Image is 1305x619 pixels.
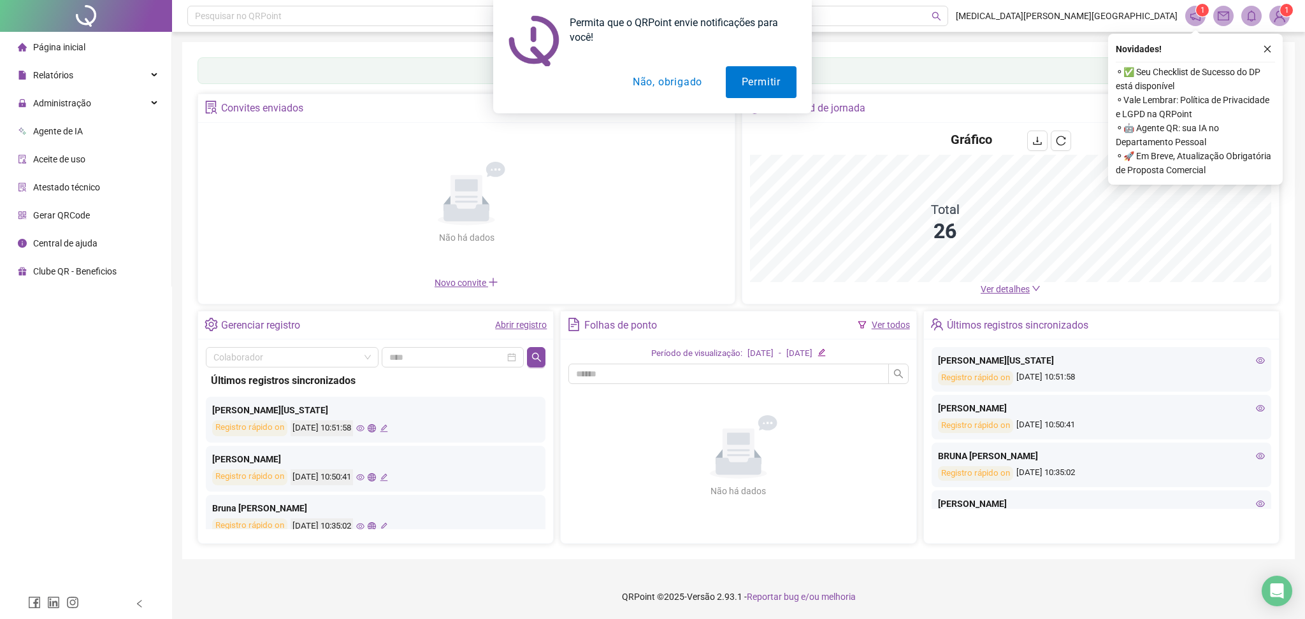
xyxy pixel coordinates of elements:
span: global [368,473,376,481]
div: Registro rápido on [212,420,287,436]
span: filter [858,320,867,329]
span: global [368,424,376,432]
span: instagram [66,596,79,609]
span: eye [356,473,364,481]
span: plus [488,277,498,287]
span: Novo convite [435,278,498,288]
div: Não há dados [408,231,525,245]
div: [DATE] 10:50:41 [291,469,353,485]
div: Folhas de ponto [584,315,657,336]
a: Ver detalhes down [981,284,1041,294]
span: gift [18,267,27,276]
div: Open Intercom Messenger [1262,576,1292,606]
span: search [893,369,904,379]
div: - [779,347,781,360]
span: Aceite de uso [33,154,85,164]
div: [DATE] 10:51:58 [938,371,1265,385]
div: [DATE] 10:50:41 [938,418,1265,433]
span: Reportar bug e/ou melhoria [747,592,856,602]
span: eye [1256,499,1265,508]
span: Clube QR - Beneficios [33,266,117,276]
span: file-text [567,318,580,331]
div: Não há dados [680,484,797,498]
div: [DATE] 10:35:02 [291,518,353,534]
span: download [1032,136,1042,146]
div: Permita que o QRPoint envie notificações para você! [559,15,797,45]
span: Gerar QRCode [33,210,90,220]
span: ⚬ 🤖 Agente QR: sua IA no Departamento Pessoal [1116,121,1275,149]
div: Bruna [PERSON_NAME] [212,501,539,515]
span: info-circle [18,239,27,248]
div: [PERSON_NAME] [938,401,1265,415]
span: team [930,318,944,331]
a: Ver todos [872,320,910,330]
div: [DATE] 10:51:58 [291,420,353,436]
span: edit [380,522,388,530]
span: eye [356,522,364,530]
div: [PERSON_NAME] [212,452,539,466]
div: [PERSON_NAME] [938,497,1265,511]
a: Abrir registro [495,320,547,330]
div: Gerenciar registro [221,315,300,336]
div: Registro rápido on [938,371,1013,385]
span: left [135,599,144,608]
div: [PERSON_NAME][US_STATE] [212,403,539,417]
span: solution [18,183,27,192]
div: [DATE] [786,347,812,360]
button: Permitir [726,66,797,98]
span: eye [1256,404,1265,413]
span: eye [1256,356,1265,365]
span: Ver detalhes [981,284,1030,294]
span: edit [380,424,388,432]
div: Registro rápido on [938,418,1013,433]
span: edit [818,348,826,357]
span: linkedin [47,596,60,609]
span: Agente de IA [33,126,83,136]
div: [DATE] 10:35:02 [938,466,1265,481]
span: Central de ajuda [33,238,97,248]
span: search [531,352,542,362]
div: [DATE] [747,347,774,360]
span: ⚬ 🚀 Em Breve, Atualização Obrigatória de Proposta Comercial [1116,149,1275,177]
span: eye [356,424,364,432]
div: BRUNA [PERSON_NAME] [938,449,1265,463]
span: eye [1256,452,1265,460]
div: Últimos registros sincronizados [211,373,540,388]
span: edit [380,473,388,481]
span: audit [18,155,27,164]
span: Versão [687,592,715,602]
div: Últimos registros sincronizados [947,315,1088,336]
span: facebook [28,596,41,609]
span: setting [205,318,218,331]
div: Registro rápido on [212,518,287,534]
div: [PERSON_NAME][US_STATE] [938,353,1265,367]
div: Período de visualização: [651,347,742,360]
span: Atestado técnico [33,182,100,192]
div: Registro rápido on [212,469,287,485]
img: notification icon [508,15,559,66]
span: down [1032,284,1041,293]
span: qrcode [18,211,27,220]
h4: Gráfico [951,131,992,148]
button: Não, obrigado [617,66,718,98]
span: reload [1056,136,1066,146]
footer: QRPoint © 2025 - 2.93.1 - [172,574,1305,619]
span: global [368,522,376,530]
div: Registro rápido on [938,466,1013,481]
